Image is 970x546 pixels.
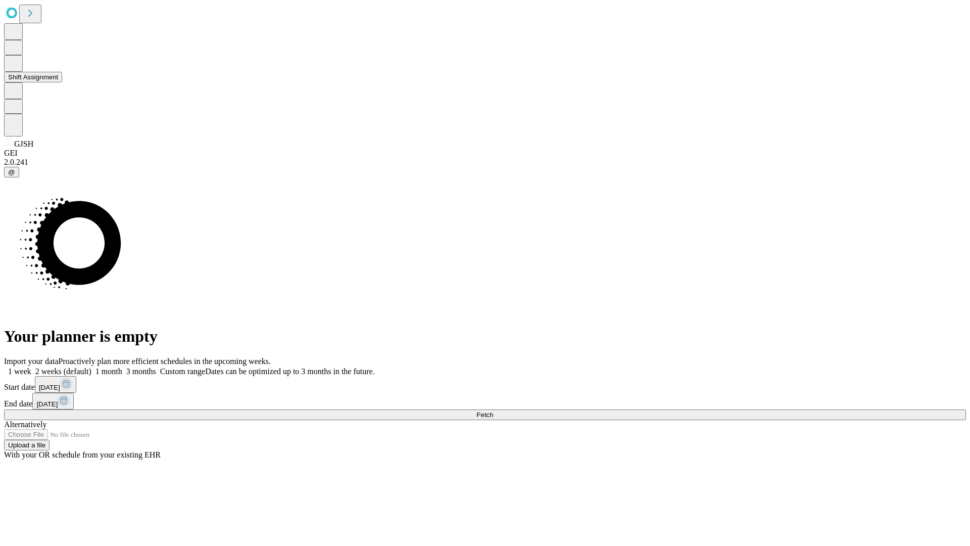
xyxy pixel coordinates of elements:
[39,384,60,391] span: [DATE]
[32,393,74,409] button: [DATE]
[476,411,493,419] span: Fetch
[4,327,966,346] h1: Your planner is empty
[4,440,50,450] button: Upload a file
[4,167,19,177] button: @
[4,357,59,366] span: Import your data
[4,450,161,459] span: With your OR schedule from your existing EHR
[160,367,205,376] span: Custom range
[4,72,62,82] button: Shift Assignment
[4,158,966,167] div: 2.0.241
[35,376,76,393] button: [DATE]
[35,367,91,376] span: 2 weeks (default)
[8,168,15,176] span: @
[59,357,271,366] span: Proactively plan more efficient schedules in the upcoming weeks.
[8,367,31,376] span: 1 week
[4,420,46,429] span: Alternatively
[95,367,122,376] span: 1 month
[4,376,966,393] div: Start date
[4,409,966,420] button: Fetch
[4,393,966,409] div: End date
[126,367,156,376] span: 3 months
[14,140,33,148] span: GJSH
[205,367,374,376] span: Dates can be optimized up to 3 months in the future.
[4,149,966,158] div: GEI
[36,400,58,408] span: [DATE]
